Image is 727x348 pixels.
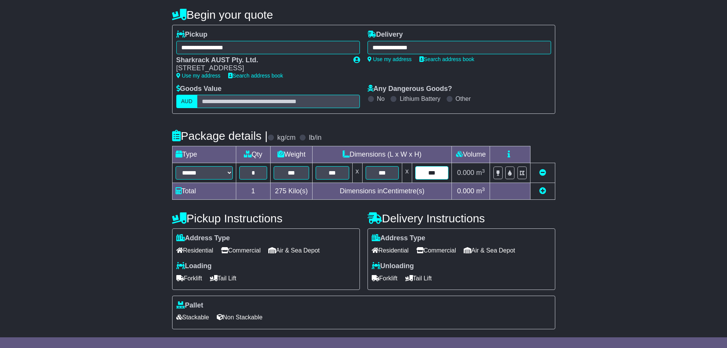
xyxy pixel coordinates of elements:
[172,146,236,163] td: Type
[176,64,346,73] div: [STREET_ADDRESS]
[372,272,398,284] span: Forklift
[352,163,362,183] td: x
[176,234,230,243] label: Address Type
[476,169,485,176] span: m
[176,262,212,270] label: Loading
[176,95,198,108] label: AUD
[368,56,412,62] a: Use my address
[271,146,313,163] td: Weight
[402,163,412,183] td: x
[172,8,555,21] h4: Begin your quote
[416,244,456,256] span: Commercial
[176,31,208,39] label: Pickup
[277,134,295,142] label: kg/cm
[419,56,474,62] a: Search address book
[368,31,403,39] label: Delivery
[372,262,414,270] label: Unloading
[172,129,268,142] h4: Package details |
[236,183,271,200] td: 1
[172,183,236,200] td: Total
[482,168,485,174] sup: 3
[457,187,474,195] span: 0.000
[452,146,490,163] td: Volume
[176,56,346,65] div: Sharkrack AUST Pty. Ltd.
[313,146,452,163] td: Dimensions (L x W x H)
[228,73,283,79] a: Search address book
[372,234,426,243] label: Address Type
[217,311,263,323] span: Non Stackable
[210,272,237,284] span: Tail Lift
[221,244,261,256] span: Commercial
[172,212,360,225] h4: Pickup Instructions
[176,85,222,93] label: Goods Value
[368,85,452,93] label: Any Dangerous Goods?
[405,272,432,284] span: Tail Lift
[539,169,546,176] a: Remove this item
[176,73,221,79] a: Use my address
[377,95,385,102] label: No
[176,311,209,323] span: Stackable
[271,183,313,200] td: Kilo(s)
[176,244,213,256] span: Residential
[309,134,321,142] label: lb/in
[456,95,471,102] label: Other
[275,187,287,195] span: 275
[268,244,320,256] span: Air & Sea Depot
[539,187,546,195] a: Add new item
[372,244,409,256] span: Residential
[482,186,485,192] sup: 3
[476,187,485,195] span: m
[176,272,202,284] span: Forklift
[368,212,555,225] h4: Delivery Instructions
[176,301,203,310] label: Pallet
[313,183,452,200] td: Dimensions in Centimetre(s)
[400,95,440,102] label: Lithium Battery
[457,169,474,176] span: 0.000
[464,244,515,256] span: Air & Sea Depot
[236,146,271,163] td: Qty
